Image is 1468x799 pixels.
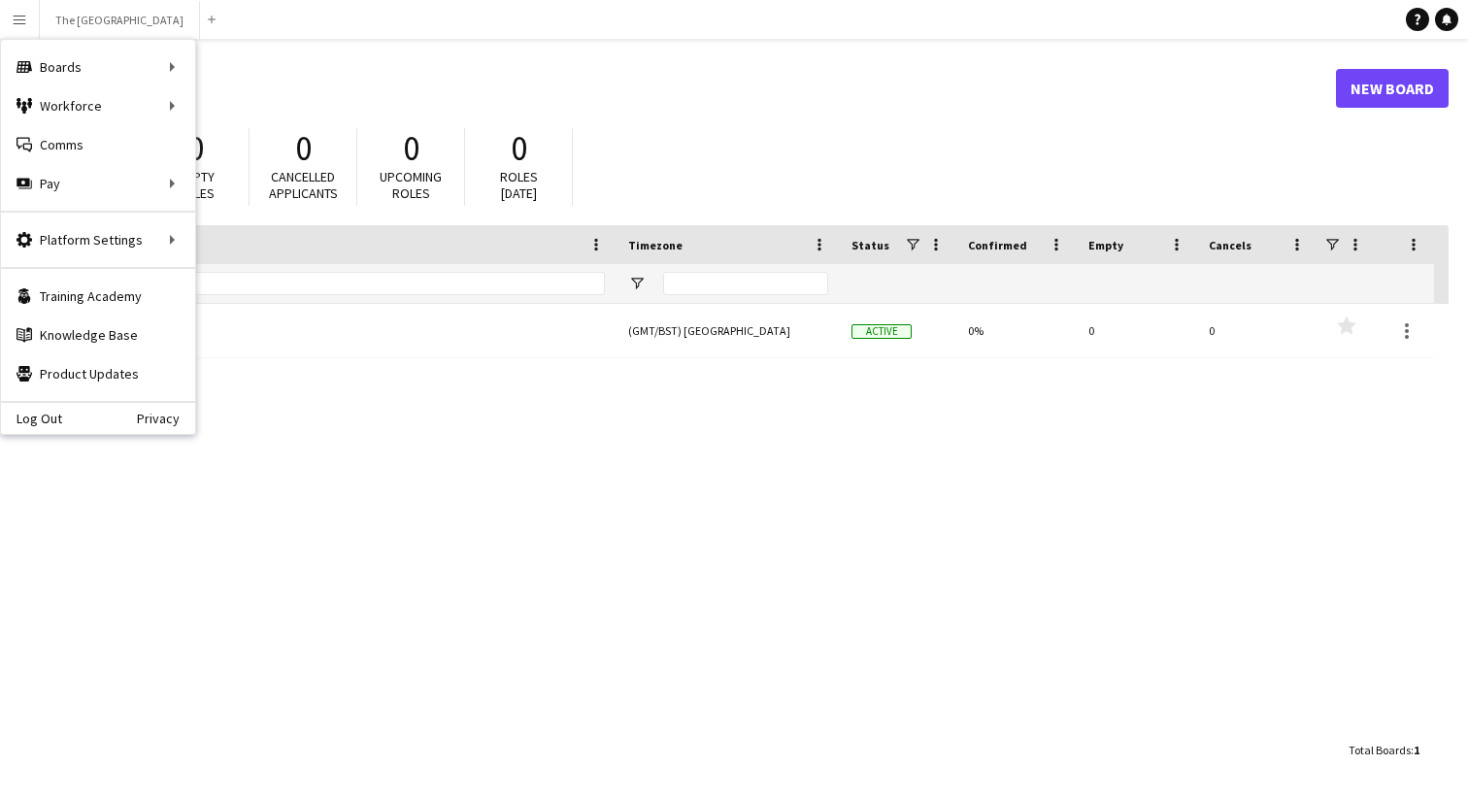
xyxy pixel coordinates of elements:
[617,304,840,357] div: (GMT/BST) [GEOGRAPHIC_DATA]
[46,304,605,358] a: The [GEOGRAPHIC_DATA]
[956,304,1077,357] div: 0%
[403,127,419,170] span: 0
[1077,304,1197,357] div: 0
[1,354,195,393] a: Product Updates
[1209,238,1251,252] span: Cancels
[81,272,605,295] input: Board name Filter Input
[1,277,195,316] a: Training Academy
[1,125,195,164] a: Comms
[663,272,828,295] input: Timezone Filter Input
[500,168,538,202] span: Roles [DATE]
[137,411,195,426] a: Privacy
[511,127,527,170] span: 0
[1349,731,1419,769] div: :
[1,316,195,354] a: Knowledge Base
[269,168,338,202] span: Cancelled applicants
[1414,743,1419,757] span: 1
[628,238,683,252] span: Timezone
[1,411,62,426] a: Log Out
[1197,304,1318,357] div: 0
[34,74,1336,103] h1: Boards
[1349,743,1411,757] span: Total Boards
[1,48,195,86] div: Boards
[380,168,442,202] span: Upcoming roles
[851,324,912,339] span: Active
[1,164,195,203] div: Pay
[628,275,646,292] button: Open Filter Menu
[968,238,1027,252] span: Confirmed
[1,86,195,125] div: Workforce
[851,238,889,252] span: Status
[40,1,200,39] button: The [GEOGRAPHIC_DATA]
[295,127,312,170] span: 0
[1088,238,1123,252] span: Empty
[1336,69,1449,108] a: New Board
[1,220,195,259] div: Platform Settings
